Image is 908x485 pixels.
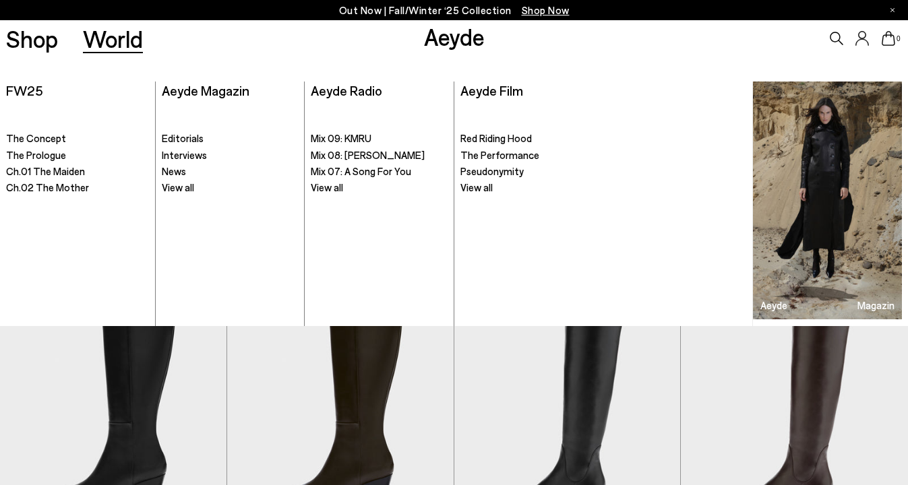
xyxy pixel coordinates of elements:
[311,82,382,98] a: Aeyde Radio
[857,300,895,311] h3: Magazin
[6,165,85,177] span: Ch.01 The Maiden
[6,181,148,195] a: Ch.02 The Mother
[162,149,207,161] span: Interviews
[339,2,570,19] p: Out Now | Fall/Winter ‘25 Collection
[460,149,597,162] a: The Performance
[311,132,447,145] a: Mix 09: KMRU
[882,31,895,46] a: 0
[6,165,148,179] a: Ch.01 The Maiden
[83,27,143,51] a: World
[460,82,523,98] a: Aeyde Film
[460,149,539,161] span: The Performance
[311,149,447,162] a: Mix 08: [PERSON_NAME]
[162,181,194,193] span: View all
[460,132,532,144] span: Red Riding Hood
[162,181,298,195] a: View all
[6,149,66,161] span: The Prologue
[760,300,787,311] h3: Aeyde
[6,132,66,144] span: The Concept
[162,132,204,144] span: Editorials
[6,82,43,98] a: FW25
[6,149,148,162] a: The Prologue
[424,22,485,51] a: Aeyde
[311,132,371,144] span: Mix 09: KMRU
[460,132,597,145] a: Red Riding Hood
[162,149,298,162] a: Interviews
[460,165,524,177] span: Pseudonymity
[311,181,447,195] a: View all
[311,165,411,177] span: Mix 07: A Song For You
[6,132,148,145] a: The Concept
[162,82,249,98] a: Aeyde Magazin
[460,165,597,179] a: Pseudonymity
[162,165,298,179] a: News
[311,149,425,161] span: Mix 08: [PERSON_NAME]
[460,181,493,193] span: View all
[311,165,447,179] a: Mix 07: A Song For You
[522,4,570,16] span: Navigate to /collections/new-in
[6,181,89,193] span: Ch.02 The Mother
[895,35,902,42] span: 0
[753,82,901,319] a: Aeyde Magazin
[753,82,901,319] img: ROCHE_PS25_D1_Danielle04_1_5ad3d6fc-07e8-4236-8cdd-f10241b30207_900x.jpg
[6,27,58,51] a: Shop
[311,181,343,193] span: View all
[460,181,597,195] a: View all
[162,165,186,177] span: News
[162,132,298,145] a: Editorials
